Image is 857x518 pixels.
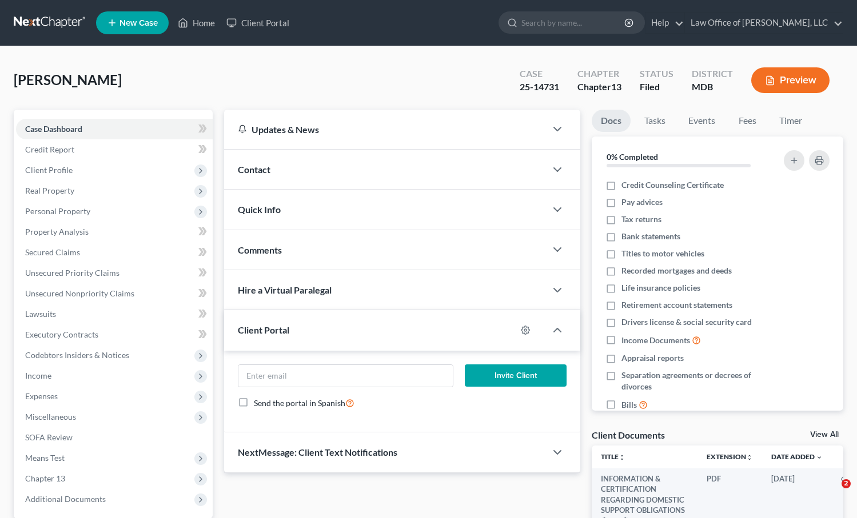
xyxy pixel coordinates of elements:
span: Appraisal reports [621,352,684,364]
strong: 0% Completed [607,152,658,162]
div: Chapter [577,67,621,81]
a: Docs [592,110,631,132]
span: SOFA Review [25,432,73,442]
div: Status [640,67,673,81]
button: Invite Client [465,364,567,387]
a: Secured Claims [16,242,213,263]
a: Property Analysis [16,222,213,242]
a: Unsecured Priority Claims [16,263,213,283]
span: Expenses [25,391,58,401]
span: Recorded mortgages and deeds [621,265,732,276]
i: unfold_more [619,454,625,461]
a: Case Dashboard [16,119,213,139]
span: Send the portal in Spanish [254,398,345,408]
span: Codebtors Insiders & Notices [25,350,129,360]
span: Executory Contracts [25,330,98,339]
div: Chapter [577,81,621,94]
span: Client Portal [238,324,289,335]
span: Case Dashboard [25,124,82,134]
span: Property Analysis [25,227,89,236]
span: Credit Counseling Certificate [621,179,724,191]
button: Preview [751,67,830,93]
span: Personal Property [25,206,90,216]
a: Credit Report [16,139,213,160]
span: Secured Claims [25,247,80,257]
a: Help [645,13,684,33]
a: Lawsuits [16,304,213,324]
i: unfold_more [746,454,753,461]
a: Fees [729,110,766,132]
span: Life insurance policies [621,282,700,294]
span: Bank statements [621,231,680,242]
span: Lawsuits [25,309,56,319]
span: Miscellaneous [25,412,76,421]
a: Client Portal [221,13,295,33]
div: Client Documents [592,429,665,441]
span: Unsecured Priority Claims [25,268,119,278]
a: Unsecured Nonpriority Claims [16,283,213,304]
span: Separation agreements or decrees of divorces [621,370,771,392]
a: Events [679,110,724,132]
div: 25-14731 [520,81,559,94]
span: Quick Info [238,204,281,215]
a: Home [172,13,221,33]
span: Unsecured Nonpriority Claims [25,288,134,298]
span: Tax returns [621,214,661,225]
a: SOFA Review [16,427,213,448]
div: Case [520,67,559,81]
span: Pay advices [621,196,663,208]
span: Real Property [25,186,74,195]
a: Date Added expand_more [771,452,823,461]
a: Law Office of [PERSON_NAME], LLC [685,13,843,33]
a: Executory Contracts [16,324,213,345]
i: expand_more [816,454,823,461]
div: MDB [692,81,733,94]
a: Titleunfold_more [601,452,625,461]
span: Income Documents [621,335,690,346]
a: Timer [770,110,811,132]
span: Means Test [25,453,65,463]
span: Drivers license & social security card [621,316,752,328]
span: New Case [119,19,158,27]
span: Additional Documents [25,494,106,504]
span: Contact [238,164,270,175]
a: Tasks [635,110,675,132]
input: Search by name... [521,12,626,33]
span: Titles to motor vehicles [621,248,704,259]
span: [PERSON_NAME] [14,71,122,88]
span: Hire a Virtual Paralegal [238,284,332,295]
span: Client Profile [25,165,73,175]
span: Credit Report [25,144,74,154]
div: District [692,67,733,81]
input: Enter email [238,365,453,387]
div: Filed [640,81,673,94]
span: Comments [238,244,282,255]
a: Extensionunfold_more [707,452,753,461]
a: View All [810,431,839,439]
span: Bills [621,399,637,411]
span: Retirement account statements [621,299,732,311]
span: 2 [842,479,851,488]
iframe: Intercom live chat [818,479,846,507]
span: 13 [611,81,621,92]
span: Chapter 13 [25,473,65,483]
span: NextMessage: Client Text Notifications [238,447,397,457]
div: Updates & News [238,123,533,135]
span: Income [25,371,51,380]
